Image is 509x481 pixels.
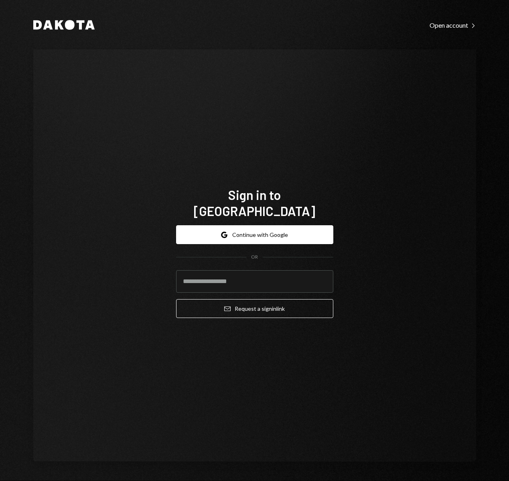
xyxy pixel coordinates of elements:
[430,21,476,29] div: Open account
[251,254,258,261] div: OR
[176,187,333,219] h1: Sign in to [GEOGRAPHIC_DATA]
[430,20,476,29] a: Open account
[176,225,333,244] button: Continue with Google
[176,299,333,318] button: Request a signinlink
